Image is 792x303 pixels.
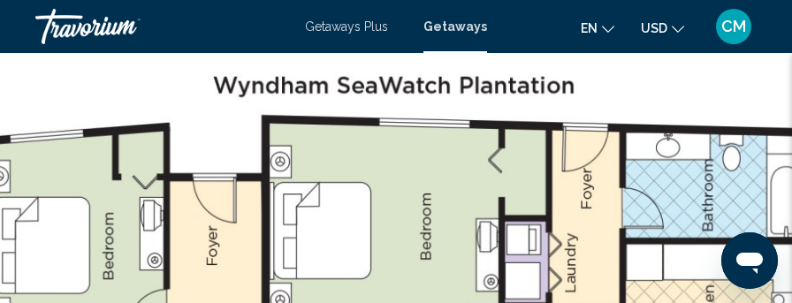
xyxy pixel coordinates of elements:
[641,21,667,35] span: USD
[581,15,614,41] button: Change language
[721,232,778,289] iframe: Button to launch messaging window
[711,8,757,45] button: User Menu
[581,21,598,35] span: en
[641,15,684,41] button: Change currency
[721,18,746,35] span: CM
[35,9,287,44] a: Travorium
[423,19,487,34] a: Getaways
[305,19,388,34] a: Getaways Plus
